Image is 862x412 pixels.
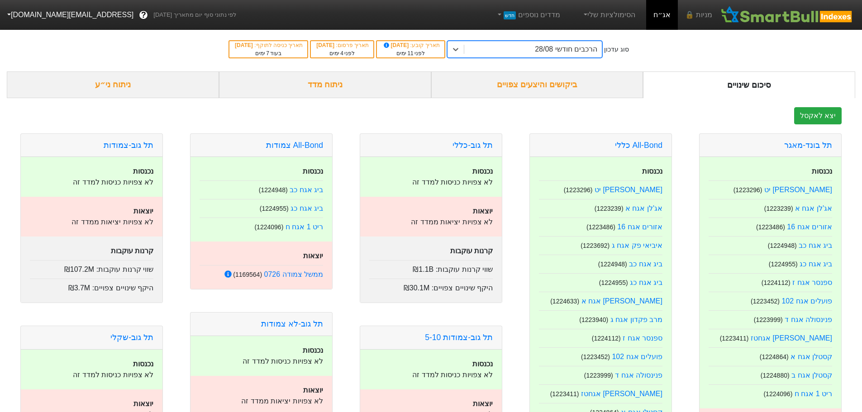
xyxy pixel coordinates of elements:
[504,11,516,19] span: חדש
[133,400,153,407] strong: יוצאות
[642,167,662,175] strong: נכנסות
[595,186,662,194] a: [PERSON_NAME] יט
[64,265,94,273] span: ₪107.2M
[254,223,283,231] small: ( 1224096 )
[303,386,323,394] strong: יוצאות
[404,284,429,292] span: ₪30.1M
[579,316,608,323] small: ( 1223940 )
[219,71,431,98] div: ניתוח מדד
[581,390,662,398] a: [PERSON_NAME] אגחטז
[235,42,254,48] span: [DATE]
[315,49,369,57] div: לפני ימים
[260,205,289,212] small: ( 1224955 )
[792,279,832,286] a: ספנסר אגח ז
[751,298,780,305] small: ( 1223452 )
[617,223,662,231] a: אזורים אגח 16
[720,335,749,342] small: ( 1223411 )
[431,71,643,98] div: ביקושים והיצעים צפויים
[751,334,832,342] a: [PERSON_NAME] אגחטז
[625,204,662,212] a: אג'לן אגח א
[110,333,153,342] a: תל גוב-שקלי
[584,372,613,379] small: ( 1223999 )
[407,50,413,57] span: 11
[340,50,343,57] span: 4
[612,242,662,249] a: איביאי פק אגח ג
[795,390,832,398] a: ריט 1 אגח ח
[795,204,832,212] a: אג'לן אגח א
[781,297,832,305] a: פועלים אגח 102
[612,353,662,360] a: פועלים אגח 102
[581,353,610,360] small: ( 1223452 )
[369,279,493,294] div: היקף שינויים צפויים :
[141,9,146,21] span: ?
[550,390,579,398] small: ( 1223411 )
[30,279,153,294] div: היקף שינויים צפויים :
[369,369,493,380] p: לא צפויות כניסות למדד זה
[264,270,323,278] a: ממשל צמודה 0726
[599,279,628,286] small: ( 1224955 )
[756,223,785,231] small: ( 1223486 )
[799,242,832,249] a: ביג אגח כב
[472,167,493,175] strong: נכנסות
[812,167,832,175] strong: נכנסות
[791,353,832,360] a: קסטלן אגח א
[133,360,153,368] strong: נכנסות
[564,186,593,194] small: ( 1223296 )
[794,107,842,124] button: יצא לאקסל
[111,247,153,255] strong: קרנות עוקבות
[234,49,303,57] div: בעוד ימים
[7,71,219,98] div: ניתוח ני״ע
[381,49,440,57] div: לפני ימים
[381,41,440,49] div: תאריך קובע :
[316,42,336,48] span: [DATE]
[787,223,832,231] a: אזורים אגח 16
[615,371,662,379] a: פנינסולה אגח ד
[581,297,663,305] a: [PERSON_NAME] אגח א
[762,279,791,286] small: ( 1224112 )
[233,271,262,278] small: ( 1169564 )
[800,260,832,268] a: ביג אגח כג
[133,167,153,175] strong: נכנסות
[578,6,639,24] a: הסימולציות שלי
[586,223,615,231] small: ( 1223486 )
[450,247,493,255] strong: קרנות עוקבות
[550,298,579,305] small: ( 1224633 )
[719,6,855,24] img: SmartBull
[754,316,783,323] small: ( 1223999 )
[472,360,493,368] strong: נכנסות
[259,186,288,194] small: ( 1224948 )
[492,6,564,24] a: מדדים נוספיםחדש
[768,242,797,249] small: ( 1224948 )
[769,260,798,268] small: ( 1224955 )
[473,400,493,407] strong: יוצאות
[286,223,323,231] a: ריט 1 אגח ח
[200,396,323,407] p: לא צפויות יציאות ממדד זה
[133,207,153,215] strong: יוצאות
[303,346,323,354] strong: נכנסות
[763,390,792,398] small: ( 1224096 )
[68,284,90,292] span: ₪3.7M
[615,141,662,150] a: All-Bond כללי
[784,141,832,150] a: תל בונד-מאגר
[413,265,433,273] span: ₪1.1B
[30,260,153,275] div: שווי קרנות עוקבות :
[473,207,493,215] strong: יוצאות
[785,316,832,323] a: פנינסולה אגח ד
[623,334,662,342] a: ספנסר אגח ז
[153,10,236,19] span: לפי נתוני סוף יום מתאריך [DATE]
[291,204,323,212] a: ביג אגח כג
[290,186,323,194] a: ביג אגח כב
[234,41,303,49] div: תאריך כניסה לתוקף :
[764,205,793,212] small: ( 1223239 )
[761,372,790,379] small: ( 1224880 )
[592,335,621,342] small: ( 1224112 )
[595,205,624,212] small: ( 1223239 )
[104,141,153,150] a: תל גוב-צמודות
[425,333,493,342] a: תל גוב-צמודות 5-10
[610,316,662,323] a: מרב פקדון אגח ג
[315,41,369,49] div: תאריך פרסום :
[791,371,832,379] a: קסטלן אגח ב
[535,44,597,55] div: הרכבים חודשי 28/08
[598,260,627,268] small: ( 1224948 )
[733,186,762,194] small: ( 1223296 )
